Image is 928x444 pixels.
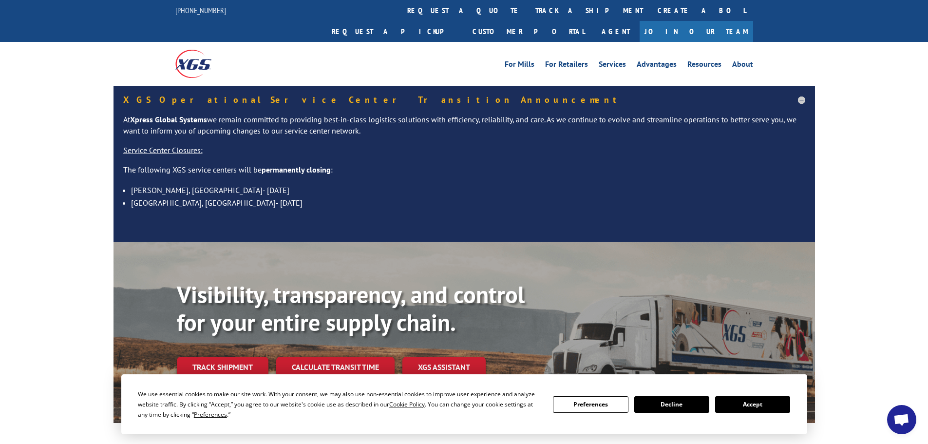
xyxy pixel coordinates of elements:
[887,405,916,434] a: Open chat
[592,21,640,42] a: Agent
[402,357,486,378] a: XGS ASSISTANT
[121,374,807,434] div: Cookie Consent Prompt
[177,279,525,338] b: Visibility, transparency, and control for your entire supply chain.
[505,60,534,71] a: For Mills
[130,115,207,124] strong: Xpress Global Systems
[732,60,753,71] a: About
[637,60,677,71] a: Advantages
[131,184,805,196] li: [PERSON_NAME], [GEOGRAPHIC_DATA]- [DATE]
[262,165,331,174] strong: permanently closing
[123,164,805,184] p: The following XGS service centers will be :
[276,357,395,378] a: Calculate transit time
[599,60,626,71] a: Services
[123,114,805,145] p: At we remain committed to providing best-in-class logistics solutions with efficiency, reliabilit...
[634,396,709,413] button: Decline
[175,5,226,15] a: [PHONE_NUMBER]
[194,410,227,419] span: Preferences
[687,60,721,71] a: Resources
[553,396,628,413] button: Preferences
[123,145,203,155] u: Service Center Closures:
[389,400,425,408] span: Cookie Policy
[465,21,592,42] a: Customer Portal
[545,60,588,71] a: For Retailers
[138,389,541,420] div: We use essential cookies to make our site work. With your consent, we may also use non-essential ...
[123,96,805,104] h5: XGS Operational Service Center Transition Announcement
[715,396,790,413] button: Accept
[177,357,268,377] a: Track shipment
[324,21,465,42] a: Request a pickup
[640,21,753,42] a: Join Our Team
[131,196,805,209] li: [GEOGRAPHIC_DATA], [GEOGRAPHIC_DATA]- [DATE]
